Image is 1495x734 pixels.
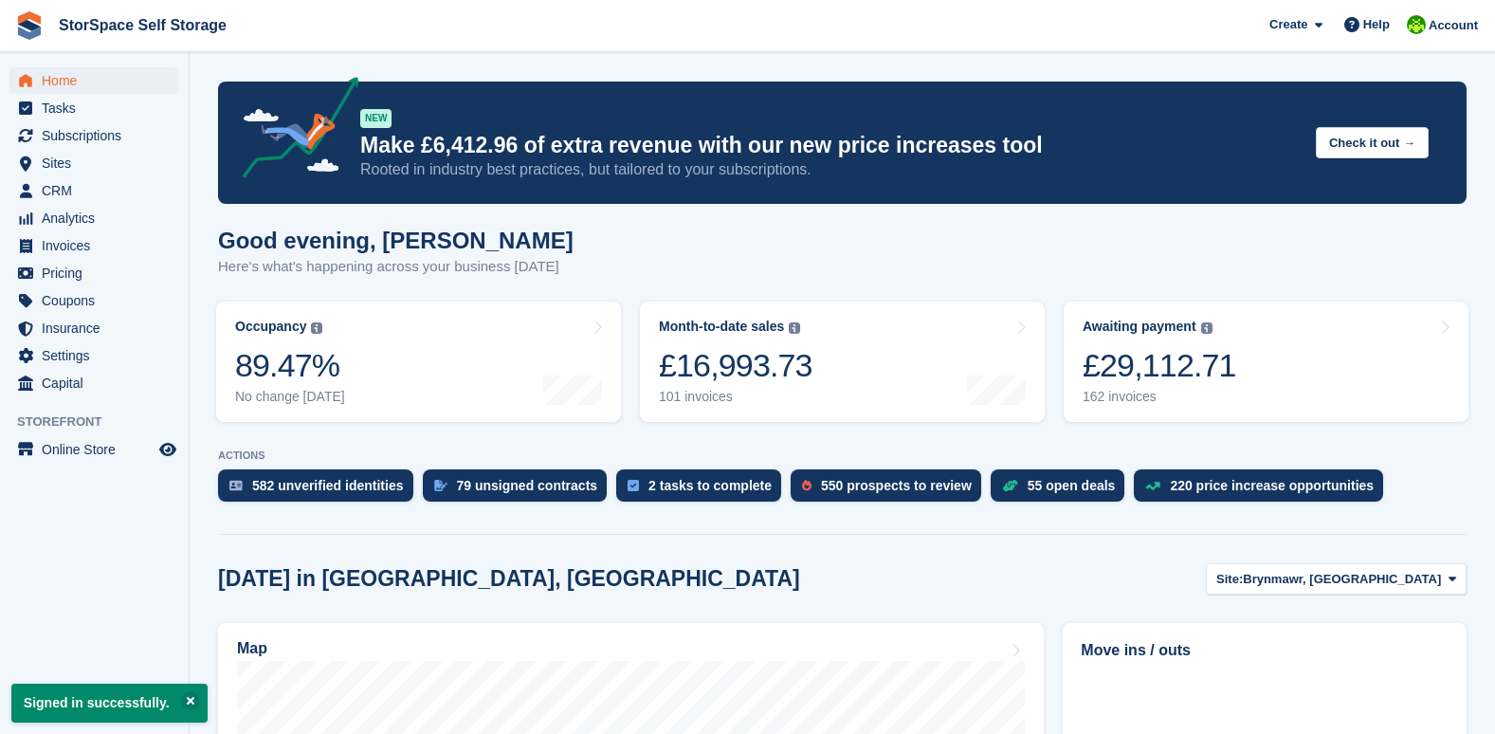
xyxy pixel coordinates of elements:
a: Awaiting payment £29,112.71 162 invoices [1064,302,1468,422]
button: Site: Brynmawr, [GEOGRAPHIC_DATA] [1206,563,1467,595]
a: Occupancy 89.47% No change [DATE] [216,302,621,422]
div: 2 tasks to complete [648,478,772,493]
a: 55 open deals [991,469,1135,511]
p: Here's what's happening across your business [DATE] [218,256,574,278]
div: £16,993.73 [659,346,812,385]
span: Subscriptions [42,122,155,149]
a: menu [9,150,179,176]
img: prospect-51fa495bee0391a8d652442698ab0144808aea92771e9ea1ae160a38d050c398.svg [802,480,811,491]
img: price-adjustments-announcement-icon-8257ccfd72463d97f412b2fc003d46551f7dbcb40ab6d574587a9cd5c0d94... [227,77,359,185]
a: menu [9,260,179,286]
div: 101 invoices [659,389,812,405]
span: Online Store [42,436,155,463]
span: Site: [1216,570,1243,589]
img: icon-info-grey-7440780725fd019a000dd9b08b2336e03edf1995a4989e88bcd33f0948082b44.svg [1201,322,1212,334]
span: Capital [42,370,155,396]
a: 582 unverified identities [218,469,423,511]
img: price_increase_opportunities-93ffe204e8149a01c8c9dc8f82e8f89637d9d84a8eef4429ea346261dce0b2c0.svg [1145,482,1160,490]
span: Sites [42,150,155,176]
span: Tasks [42,95,155,121]
img: deal-1b604bf984904fb50ccaf53a9ad4b4a5d6e5aea283cecdc64d6e3604feb123c2.svg [1002,479,1018,492]
div: 220 price increase opportunities [1170,478,1374,493]
span: Coupons [42,287,155,314]
a: Preview store [156,438,179,461]
a: menu [9,177,179,204]
a: menu [9,342,179,369]
h1: Good evening, [PERSON_NAME] [218,228,574,253]
div: NEW [360,109,392,128]
div: 550 prospects to review [821,478,972,493]
img: icon-info-grey-7440780725fd019a000dd9b08b2336e03edf1995a4989e88bcd33f0948082b44.svg [789,322,800,334]
span: Account [1429,16,1478,35]
h2: [DATE] in [GEOGRAPHIC_DATA], [GEOGRAPHIC_DATA] [218,566,800,592]
div: No change [DATE] [235,389,345,405]
div: Occupancy [235,319,306,335]
a: 220 price increase opportunities [1134,469,1393,511]
span: Create [1269,15,1307,34]
div: Awaiting payment [1083,319,1196,335]
a: 550 prospects to review [791,469,991,511]
span: Insurance [42,315,155,341]
span: Home [42,67,155,94]
span: Pricing [42,260,155,286]
div: 89.47% [235,346,345,385]
a: menu [9,95,179,121]
p: Signed in successfully. [11,684,208,723]
p: Rooted in industry best practices, but tailored to your subscriptions. [360,159,1301,180]
h2: Move ins / outs [1081,639,1449,662]
button: Check it out → [1316,127,1429,158]
a: Month-to-date sales £16,993.73 101 invoices [640,302,1045,422]
a: menu [9,436,179,463]
span: Storefront [17,413,189,431]
a: StorSpace Self Storage [51,9,234,41]
a: 79 unsigned contracts [423,469,617,511]
a: menu [9,315,179,341]
div: 79 unsigned contracts [457,478,598,493]
a: menu [9,287,179,314]
span: Help [1363,15,1390,34]
span: CRM [42,177,155,204]
h2: Map [237,640,267,657]
div: 55 open deals [1028,478,1116,493]
div: Month-to-date sales [659,319,784,335]
span: Analytics [42,205,155,231]
img: stora-icon-8386f47178a22dfd0bd8f6a31ec36ba5ce8667c1dd55bd0f319d3a0aa187defe.svg [15,11,44,40]
a: menu [9,122,179,149]
p: ACTIONS [218,450,1467,462]
img: verify_identity-adf6edd0f0f0b5bbfe63781bf79b02c33cf7c696d77639b501bdc392416b5a36.svg [229,480,243,491]
div: £29,112.71 [1083,346,1236,385]
a: menu [9,67,179,94]
div: 582 unverified identities [252,478,404,493]
span: Settings [42,342,155,369]
a: menu [9,370,179,396]
a: menu [9,205,179,231]
div: 162 invoices [1083,389,1236,405]
a: menu [9,232,179,259]
p: Make £6,412.96 of extra revenue with our new price increases tool [360,132,1301,159]
img: task-75834270c22a3079a89374b754ae025e5fb1db73e45f91037f5363f120a921f8.svg [628,480,639,491]
img: icon-info-grey-7440780725fd019a000dd9b08b2336e03edf1995a4989e88bcd33f0948082b44.svg [311,322,322,334]
img: contract_signature_icon-13c848040528278c33f63329250d36e43548de30e8caae1d1a13099fd9432cc5.svg [434,480,447,491]
span: Invoices [42,232,155,259]
span: Brynmawr, [GEOGRAPHIC_DATA] [1243,570,1441,589]
img: paul catt [1407,15,1426,34]
a: 2 tasks to complete [616,469,791,511]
